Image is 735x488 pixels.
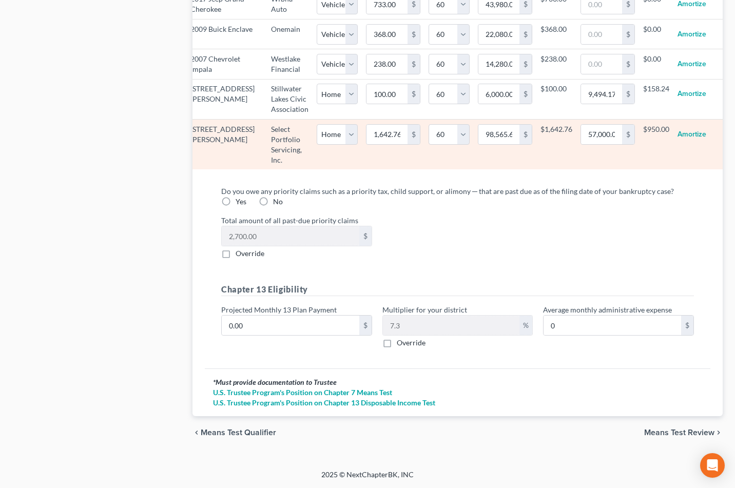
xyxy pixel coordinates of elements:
div: $ [622,54,634,74]
div: % [519,316,532,335]
td: $158.24 [643,79,669,119]
input: 0.00 [366,25,408,44]
input: 0.00 [366,125,408,144]
input: 0.00 [478,84,519,104]
td: [STREET_ADDRESS][PERSON_NAME] [182,79,263,119]
label: Multiplier for your district [382,304,467,315]
a: U.S. Trustee Program's Position on Chapter 13 Disposable Income Test [213,398,702,408]
input: 0.00 [478,54,519,74]
label: Total amount of all past-due priority claims [216,215,699,226]
div: $ [408,84,420,104]
td: $100.00 [540,79,572,119]
td: Stillwater Lakes Civic Association [263,79,317,119]
div: $ [408,54,420,74]
button: Means Test Review chevron_right [644,428,723,437]
i: chevron_right [714,428,723,437]
input: 0.00 [383,316,520,335]
td: Select Portfolio Servicing, Inc. [263,120,317,170]
div: $ [519,125,532,144]
span: Override [397,338,425,347]
td: 2007 Chevrolet Impala [182,49,263,79]
div: $ [622,25,634,44]
td: Westlake Financial [263,49,317,79]
div: $ [408,125,420,144]
h5: Chapter 13 Eligibility [221,283,694,296]
td: Onemain [263,19,317,49]
div: Open Intercom Messenger [700,453,725,478]
input: 0.00 [544,316,681,335]
div: $ [622,125,634,144]
div: $ [622,84,634,104]
input: 0.00 [366,84,408,104]
td: $368.00 [540,19,572,49]
a: U.S. Trustee Program's Position on Chapter 7 Means Test [213,387,702,398]
span: Means Test Review [644,428,714,437]
div: $ [359,316,372,335]
input: 0.00 [222,316,359,335]
button: Amortize [678,84,706,104]
span: Yes [236,197,246,206]
button: Amortize [678,54,706,74]
input: 0.00 [222,226,359,246]
input: 0.00 [581,25,622,44]
td: $0.00 [643,19,669,49]
div: $ [681,316,693,335]
div: Must provide documentation to Trustee [213,377,702,387]
input: 0.00 [581,54,622,74]
button: Amortize [678,124,706,145]
div: $ [519,84,532,104]
td: $950.00 [643,120,669,170]
div: 2025 © NextChapterBK, INC [75,470,660,488]
td: $238.00 [540,49,572,79]
label: Projected Monthly 13 Plan Payment [221,304,337,315]
div: $ [519,54,532,74]
button: Amortize [678,24,706,45]
span: Override [236,249,264,258]
td: $1,642.76 [540,120,572,170]
i: chevron_left [192,428,201,437]
input: 0.00 [478,125,519,144]
div: $ [359,226,372,246]
div: $ [519,25,532,44]
label: Do you owe any priority claims such as a priority tax, child support, or alimony ─ that are past ... [221,186,674,197]
td: $0.00 [643,49,669,79]
input: 0.00 [478,25,519,44]
span: Means Test Qualifier [201,428,276,437]
button: chevron_left Means Test Qualifier [192,428,276,437]
td: [STREET_ADDRESS][PERSON_NAME] [182,120,263,170]
td: 2009 Buick Enclave [182,19,263,49]
span: No [273,197,283,206]
input: 0.00 [581,125,622,144]
input: 0.00 [366,54,408,74]
input: 0.00 [581,84,622,104]
label: Average monthly administrative expense [543,304,672,315]
div: $ [408,25,420,44]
